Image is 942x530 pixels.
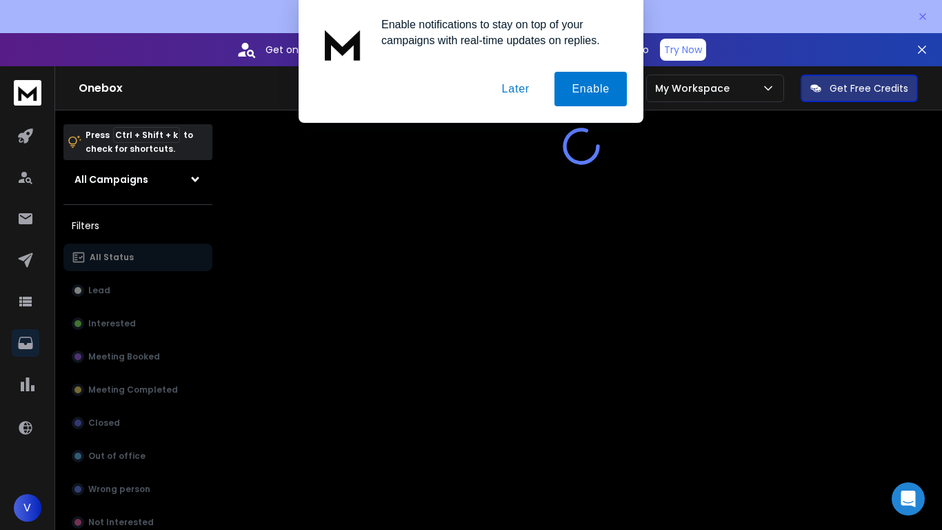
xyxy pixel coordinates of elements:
span: Ctrl + Shift + k [113,127,180,143]
p: Press to check for shortcuts. [86,128,193,156]
button: All Campaigns [63,166,212,193]
h1: All Campaigns [74,173,148,186]
button: Later [484,72,546,106]
button: Enable [554,72,627,106]
img: notification icon [315,17,370,72]
h3: Filters [63,216,212,235]
button: V [14,494,41,522]
div: Enable notifications to stay on top of your campaigns with real-time updates on replies. [370,17,627,48]
div: Open Intercom Messenger [892,482,925,516]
